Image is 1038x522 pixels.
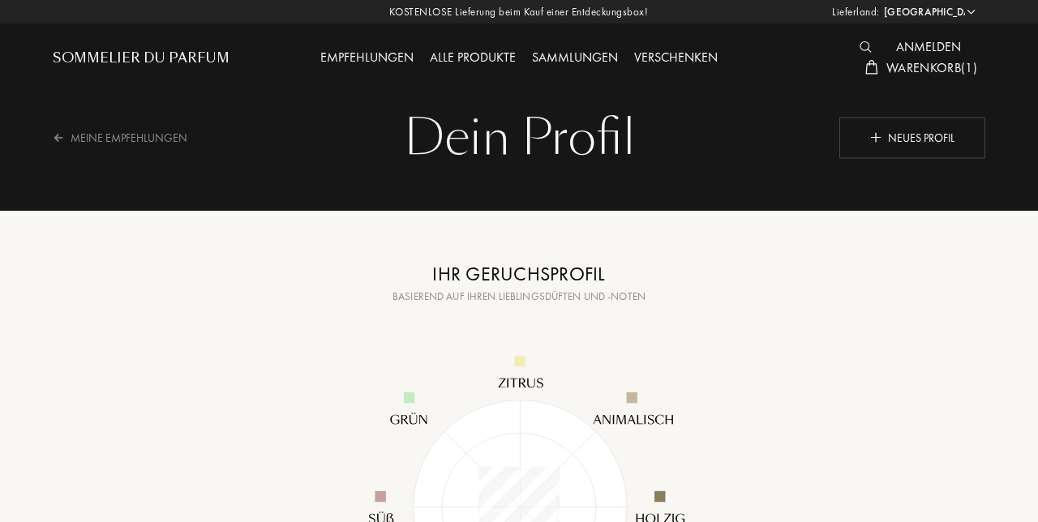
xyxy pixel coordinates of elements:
div: Dein Profil [65,105,973,170]
a: Empfehlungen [312,49,422,66]
img: cart_white.svg [865,60,878,75]
span: Lieferland: [832,4,880,20]
div: Empfehlungen [312,48,422,69]
div: Neues Profil [839,117,985,158]
a: Anmelden [888,38,969,55]
img: plus_icn_w.png [870,131,881,143]
a: Verschenken [626,49,726,66]
a: Alle Produkte [422,49,524,66]
div: Alle Produkte [422,48,524,69]
div: Anmelden [888,37,969,58]
div: Meine Empfehlungen [53,118,208,157]
div: Verschenken [626,48,726,69]
img: arrow_big_left.png [53,131,64,143]
div: Sammlungen [524,48,626,69]
div: Basierend auf Ihren Lieblingsdüften und -noten [316,289,722,305]
a: Sammlungen [524,49,626,66]
div: Ihr Geruchsprofil [316,259,722,289]
img: search_icn_white.svg [860,41,872,53]
a: Sommelier du Parfum [53,49,229,68]
span: Warenkorb ( 1 ) [886,59,977,76]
